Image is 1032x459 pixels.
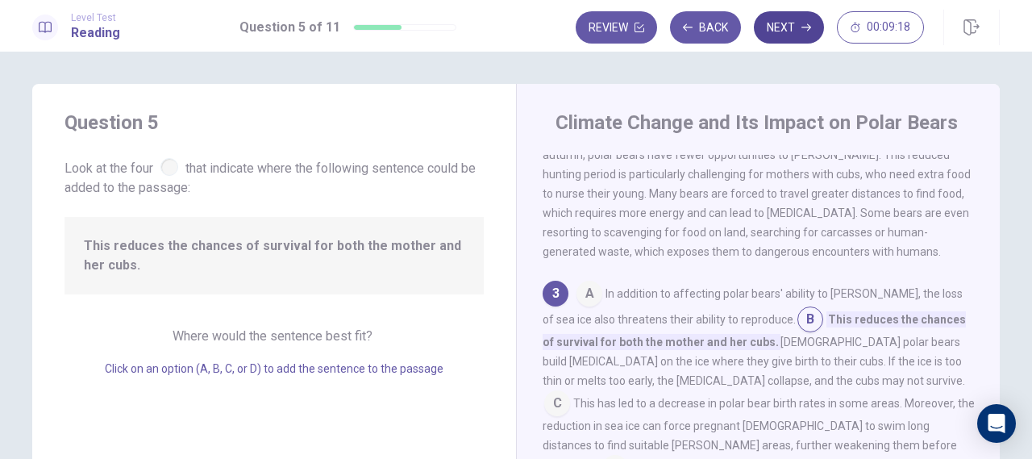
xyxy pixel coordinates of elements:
[239,18,340,37] h1: Question 5 of 11
[64,110,484,136] h4: Question 5
[576,281,602,307] span: A
[543,281,568,307] div: 3
[64,155,484,198] span: Look at the four that indicate where the following sentence could be added to the passage:
[71,23,120,43] h1: Reading
[84,236,464,275] span: This reduces the chances of survival for both the mother and her cubs.
[867,21,910,34] span: 00:09:18
[977,404,1016,443] div: Open Intercom Messenger
[543,287,963,326] span: In addition to affecting polar bears' ability to [PERSON_NAME], the loss of sea ice also threaten...
[556,110,958,136] h4: Climate Change and Its Impact on Polar Bears
[797,307,823,332] span: B
[576,11,657,44] button: Review
[670,11,741,44] button: Back
[837,11,924,44] button: 00:09:18
[754,11,824,44] button: Next
[173,328,376,344] span: Where would the sentence best fit?
[543,336,965,387] span: [DEMOGRAPHIC_DATA] polar bears build [MEDICAL_DATA] on the ice where they give birth to their cub...
[105,362,443,375] span: Click on an option (A, B, C, or D) to add the sentence to the passage
[544,390,570,416] span: C
[71,12,120,23] span: Level Test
